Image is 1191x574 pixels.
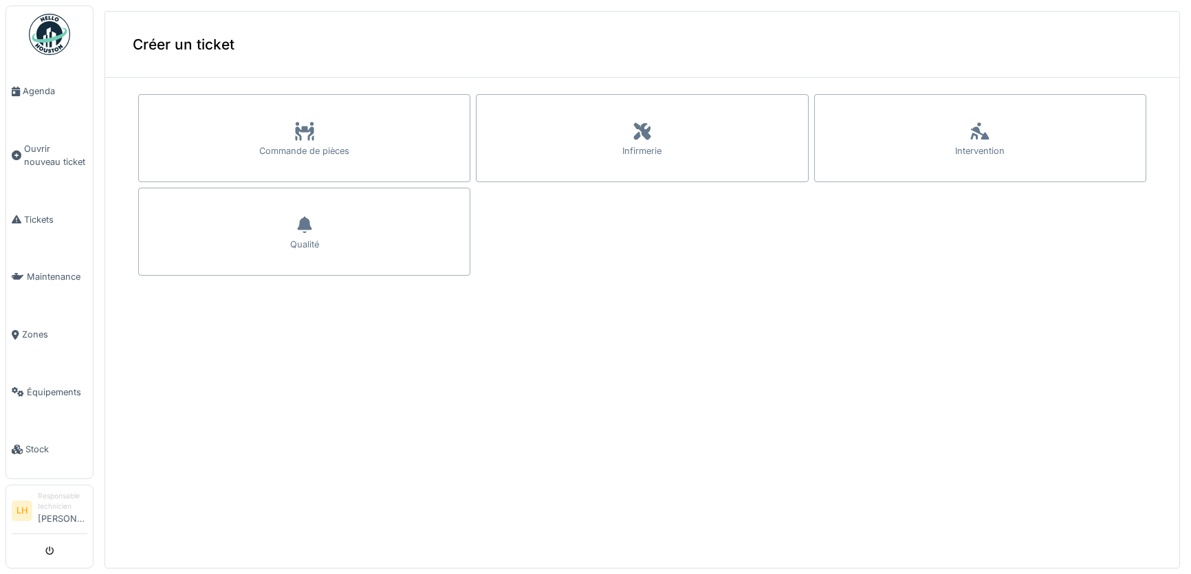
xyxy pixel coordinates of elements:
div: Qualité [290,238,319,251]
li: LH [12,500,32,521]
a: Tickets [6,191,93,249]
img: Badge_color-CXgf-gQk.svg [29,14,70,55]
a: Stock [6,421,93,478]
span: Maintenance [27,270,87,283]
div: Intervention [955,144,1005,157]
span: Zones [22,328,87,341]
span: Équipements [27,386,87,399]
span: Stock [25,443,87,456]
a: Zones [6,306,93,364]
a: Ouvrir nouveau ticket [6,120,93,191]
a: LH Responsable technicien[PERSON_NAME] [12,491,87,534]
span: Agenda [23,85,87,98]
a: Agenda [6,63,93,120]
span: Ouvrir nouveau ticket [24,142,87,168]
div: Créer un ticket [105,12,1179,78]
div: Infirmerie [622,144,662,157]
div: Commande de pièces [259,144,349,157]
a: Maintenance [6,248,93,306]
div: Responsable technicien [38,491,87,512]
li: [PERSON_NAME] [38,491,87,531]
a: Équipements [6,364,93,421]
span: Tickets [24,213,87,226]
